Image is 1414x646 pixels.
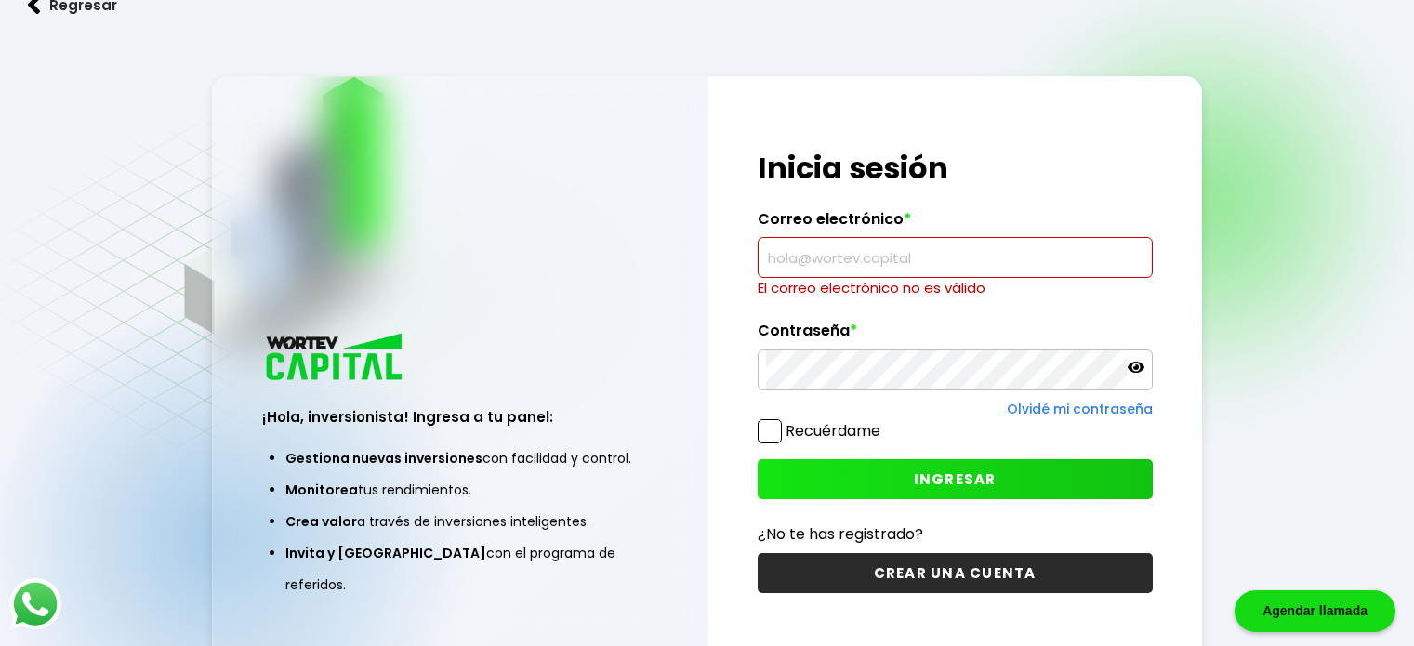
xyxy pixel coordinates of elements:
[758,553,1153,593] button: CREAR UNA CUENTA
[9,578,61,630] img: logos_whatsapp-icon.242b2217.svg
[786,420,880,442] label: Recuérdame
[262,331,409,386] img: logo_wortev_capital
[285,474,634,506] li: tus rendimientos.
[758,522,1153,593] a: ¿No te has registrado?CREAR UNA CUENTA
[285,512,357,531] span: Crea valor
[758,322,1153,349] label: Contraseña
[285,537,634,600] li: con el programa de referidos.
[1007,400,1153,418] a: Olvidé mi contraseña
[758,459,1153,499] button: INGRESAR
[758,278,1153,298] p: El correo electrónico no es válido
[262,406,657,428] h3: ¡Hola, inversionista! Ingresa a tu panel:
[1235,590,1395,632] div: Agendar llamada
[285,449,482,468] span: Gestiona nuevas inversiones
[914,469,997,489] span: INGRESAR
[285,442,634,474] li: con facilidad y control.
[758,146,1153,191] h1: Inicia sesión
[758,522,1153,546] p: ¿No te has registrado?
[285,481,358,499] span: Monitorea
[758,210,1153,238] label: Correo electrónico
[285,544,486,562] span: Invita y [GEOGRAPHIC_DATA]
[766,238,1144,277] input: hola@wortev.capital
[285,506,634,537] li: a través de inversiones inteligentes.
